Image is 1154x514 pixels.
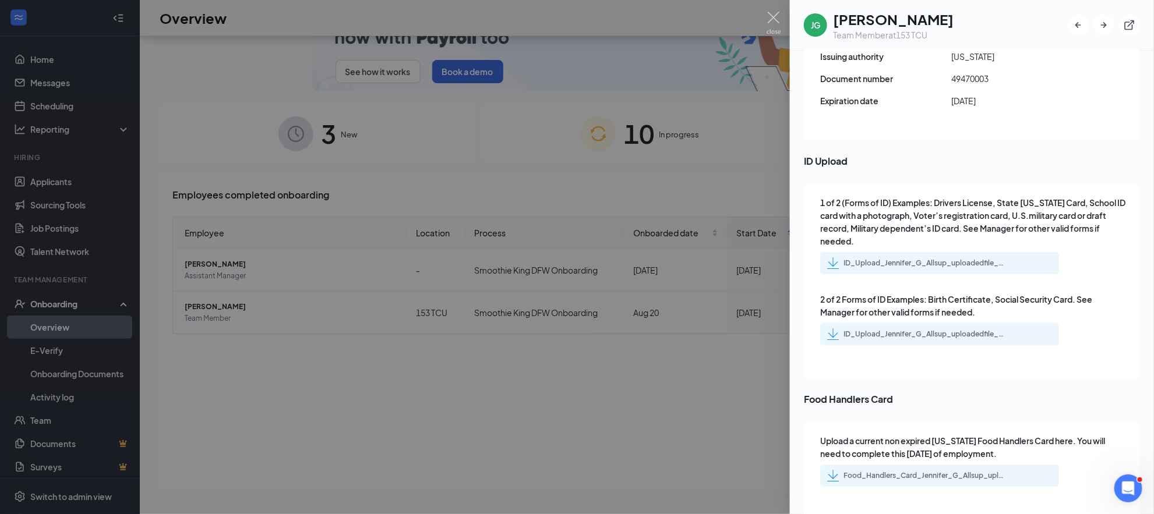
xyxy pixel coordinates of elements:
span: [US_STATE] [951,50,1082,63]
div: Team Member at 153 TCU [833,29,954,41]
span: Expiration date [820,94,951,107]
span: [DATE] [951,94,1082,107]
div: Food_Handlers_Card_Jennifer_G_Allsup_uploadedfile_20250821.pdf.pdf [844,471,1007,480]
span: Document number [820,72,951,85]
a: ID_Upload_Jennifer_G_Allsup_uploadedfile_20250512.pdf.pdf [827,328,1007,340]
span: 49470003 [951,72,1082,85]
span: Upload a current non expired [US_STATE] Food Handlers Card here. You will need to complete this [... [820,434,1125,460]
span: ID Upload [804,154,1140,168]
button: ArrowLeftNew [1068,15,1089,36]
button: ArrowRight [1093,15,1114,36]
iframe: Intercom live chat [1114,474,1142,502]
svg: ExternalLink [1124,19,1135,31]
svg: ArrowLeftNew [1072,19,1084,31]
button: ExternalLink [1119,15,1140,36]
svg: ArrowRight [1098,19,1110,31]
span: 2 of 2 Forms of ID Examples: Birth Certificate, Social Security Card. See Manager for other valid... [820,293,1125,318]
a: ID_Upload_Jennifer_G_Allsup_uploadedfile_20250512.pdf.pdf [827,257,1007,269]
div: JG [811,19,820,31]
a: Food_Handlers_Card_Jennifer_G_Allsup_uploadedfile_20250821.pdf.pdf [827,470,1007,481]
h1: [PERSON_NAME] [833,9,954,29]
span: Food Handlers Card [804,392,1140,406]
div: ID_Upload_Jennifer_G_Allsup_uploadedfile_20250512.pdf.pdf [844,258,1007,268]
div: ID_Upload_Jennifer_G_Allsup_uploadedfile_20250512.pdf.pdf [844,329,1007,339]
span: 1 of 2 (Forms of ID) Examples: Drivers License, State [US_STATE] Card, School ID card with a phot... [820,196,1125,247]
span: Issuing authority [820,50,951,63]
